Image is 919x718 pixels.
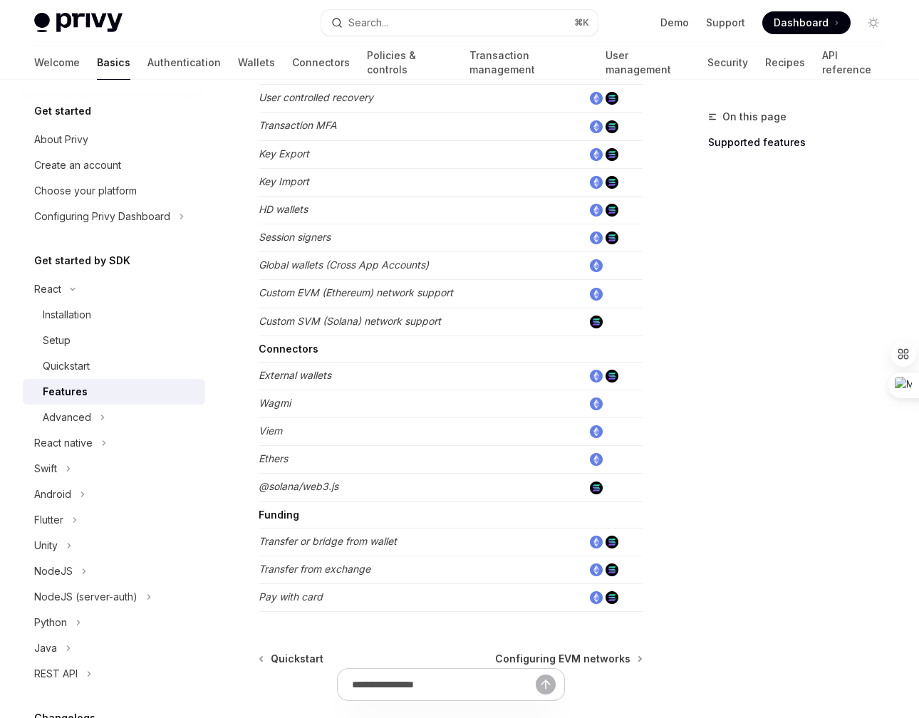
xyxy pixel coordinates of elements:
[259,563,370,575] em: Transfer from exchange
[34,252,130,269] h5: Get started by SDK
[259,343,318,355] strong: Connectors
[590,176,603,189] img: ethereum.png
[606,148,618,161] img: solana.png
[259,535,397,547] em: Transfer or bridge from wallet
[271,652,323,666] span: Quickstart
[469,46,588,80] a: Transaction management
[34,182,137,199] div: Choose your platform
[259,480,338,492] em: @solana/web3.js
[590,591,603,604] img: ethereum.png
[43,409,91,426] div: Advanced
[574,17,589,28] span: ⌘ K
[259,119,337,131] em: Transaction MFA
[606,536,618,548] img: solana.png
[536,675,556,694] button: Send message
[23,178,205,204] a: Choose your platform
[590,536,603,548] img: ethereum.png
[606,176,618,189] img: solana.png
[321,10,597,36] button: Search...⌘K
[34,46,80,80] a: Welcome
[34,588,137,605] div: NodeJS (server-auth)
[590,231,603,244] img: ethereum.png
[97,46,130,80] a: Basics
[34,281,61,298] div: React
[862,11,885,34] button: Toggle dark mode
[23,379,205,405] a: Features
[590,397,603,410] img: ethereum.png
[259,509,299,521] strong: Funding
[34,537,58,554] div: Unity
[765,46,805,80] a: Recipes
[23,353,205,379] a: Quickstart
[259,397,291,409] em: Wagmi
[590,370,603,383] img: ethereum.png
[259,259,429,271] em: Global wallets (Cross App Accounts)
[34,13,123,33] img: light logo
[259,369,331,381] em: External wallets
[259,452,288,464] em: Ethers
[238,46,275,80] a: Wallets
[660,16,689,30] a: Demo
[23,302,205,328] a: Installation
[606,204,618,217] img: solana.png
[43,383,88,400] div: Features
[34,157,121,174] div: Create an account
[23,127,205,152] a: About Privy
[706,16,745,30] a: Support
[34,208,170,225] div: Configuring Privy Dashboard
[259,147,309,160] em: Key Export
[822,46,885,80] a: API reference
[34,103,91,120] h5: Get started
[259,590,323,603] em: Pay with card
[34,614,67,631] div: Python
[708,131,896,154] a: Supported features
[34,435,93,452] div: React native
[259,315,441,327] em: Custom SVM (Solana) network support
[590,453,603,466] img: ethereum.png
[43,332,71,349] div: Setup
[707,46,748,80] a: Security
[34,131,88,148] div: About Privy
[606,120,618,133] img: solana.png
[23,328,205,353] a: Setup
[762,11,851,34] a: Dashboard
[259,231,331,243] em: Session signers
[590,563,603,576] img: ethereum.png
[590,425,603,438] img: ethereum.png
[606,92,618,105] img: solana.png
[259,91,373,103] em: User controlled recovery
[606,370,618,383] img: solana.png
[292,46,350,80] a: Connectors
[259,203,308,215] em: HD wallets
[590,120,603,133] img: ethereum.png
[722,108,786,125] span: On this page
[43,358,90,375] div: Quickstart
[590,316,603,328] img: solana.png
[348,14,388,31] div: Search...
[590,92,603,105] img: ethereum.png
[590,482,603,494] img: solana.png
[259,175,309,187] em: Key Import
[34,665,78,682] div: REST API
[34,486,71,503] div: Android
[606,231,618,244] img: solana.png
[495,652,630,666] span: Configuring EVM networks
[34,640,57,657] div: Java
[590,259,603,272] img: ethereum.png
[34,511,63,529] div: Flutter
[34,563,73,580] div: NodeJS
[260,652,323,666] a: Quickstart
[34,460,57,477] div: Swift
[43,306,91,323] div: Installation
[774,16,829,30] span: Dashboard
[23,152,205,178] a: Create an account
[606,591,618,604] img: solana.png
[590,204,603,217] img: ethereum.png
[367,46,452,80] a: Policies & controls
[590,148,603,161] img: ethereum.png
[606,46,690,80] a: User management
[259,425,282,437] em: Viem
[495,652,641,666] a: Configuring EVM networks
[147,46,221,80] a: Authentication
[590,288,603,301] img: ethereum.png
